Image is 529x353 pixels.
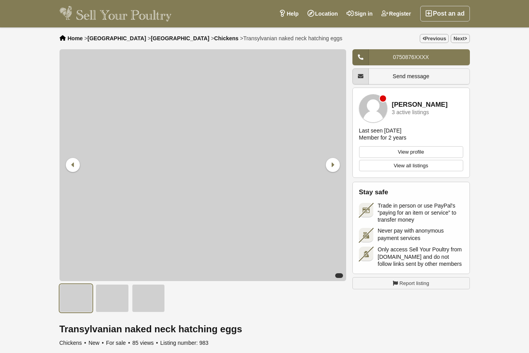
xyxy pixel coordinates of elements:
a: Location [303,6,342,22]
span: 0750876XXXX [393,54,429,60]
span: Trade in person or use PayPal's “paying for an item or service” to transfer money [378,202,463,224]
span: For sale [106,340,131,346]
li: > [240,35,342,41]
a: Sign in [342,6,377,22]
a: Home [68,35,83,41]
li: > [84,35,146,41]
a: View all listings [359,160,463,172]
a: Send message [352,68,470,84]
li: > [211,35,238,41]
h1: Transylvanian naked neck hatching eggs [60,324,346,334]
a: 0750876XXXX [352,49,470,65]
span: Chickens [60,340,87,346]
img: Transylvanian naked neck hatching eggs - 1 [60,284,93,312]
img: Sell Your Poultry [60,6,172,22]
div: 3 active listings [392,109,429,115]
a: [GEOGRAPHIC_DATA] [87,35,146,41]
a: [GEOGRAPHIC_DATA] [151,35,209,41]
span: New [88,340,105,346]
a: Previous [420,34,449,43]
a: View profile [359,146,463,158]
a: Post an ad [420,6,470,22]
div: Member for 2 years [359,134,406,141]
a: Next [451,34,469,43]
span: Send message [393,73,429,79]
span: Only access Sell Your Poultry from [DOMAIN_NAME] and do not follow links sent by other members [378,246,463,267]
a: Help [274,6,303,22]
img: Ehsan Ellahi [359,94,387,122]
h2: Stay safe [359,188,463,196]
a: [PERSON_NAME] [392,101,448,109]
span: Listing number: 983 [160,340,208,346]
span: Never pay with anonymous payment services [378,227,463,241]
span: Report listing [399,280,429,287]
span: 85 views [132,340,159,346]
img: Transylvanian naked neck hatching eggs - 1/3 [60,49,346,281]
img: Transylvanian naked neck hatching eggs - 2 [96,284,129,312]
div: Last seen [DATE] [359,127,402,134]
div: Member is offline [380,95,386,102]
li: > [148,35,209,41]
a: Register [377,6,415,22]
img: Transylvanian naked neck hatching eggs - 3 [132,284,165,312]
span: Transylvanian naked neck hatching eggs [243,35,342,41]
a: Chickens [214,35,238,41]
a: Report listing [352,277,470,290]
